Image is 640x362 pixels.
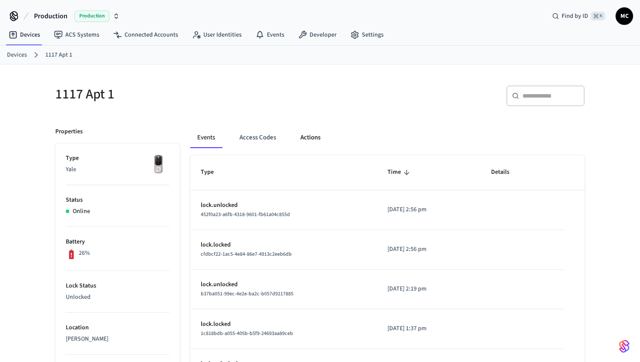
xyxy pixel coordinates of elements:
span: 1c818bdb-a055-405b-b5f9-24693aa89ceb [201,330,293,337]
span: 452f0a23-a6fb-4318-9601-fb61a04c855d [201,211,290,218]
p: Yale [66,165,169,174]
span: cfdbcf22-1ac5-4e84-86e7-4913c2eeb6db [201,250,292,258]
p: Lock Status [66,281,169,291]
p: Type [66,154,169,163]
span: Production [34,11,67,21]
img: SeamLogoGradient.69752ec5.svg [619,339,630,353]
img: Yale Assure Touchscreen Wifi Smart Lock, Satin Nickel, Front [148,154,169,176]
p: lock.unlocked [201,201,367,210]
a: Settings [344,27,391,43]
p: Location [66,323,169,332]
p: [DATE] 2:19 pm [387,284,470,294]
div: ant example [190,127,585,148]
p: Status [66,196,169,205]
span: b37ba051-99ec-4e2e-ba2c-b057d9217885 [201,290,293,298]
button: Actions [293,127,327,148]
p: [DATE] 2:56 pm [387,205,470,214]
a: ACS Systems [47,27,106,43]
span: MC [616,8,632,24]
p: Properties [55,127,83,136]
p: 26% [79,249,90,258]
button: Access Codes [232,127,283,148]
p: Unlocked [66,293,169,302]
a: Connected Accounts [106,27,185,43]
span: Find by ID [562,12,588,20]
h5: 1117 Apt 1 [55,85,315,103]
p: [PERSON_NAME] [66,335,169,344]
a: 1117 Apt 1 [45,51,72,60]
a: User Identities [185,27,249,43]
span: Details [491,166,521,179]
a: Events [249,27,291,43]
p: [DATE] 2:56 pm [387,245,470,254]
p: lock.locked [201,320,367,329]
button: MC [616,7,633,25]
p: lock.locked [201,240,367,250]
span: Production [74,10,109,22]
p: Online [73,207,90,216]
a: Devices [2,27,47,43]
p: Battery [66,237,169,247]
button: Events [190,127,222,148]
span: ⌘ K [591,12,605,20]
a: Developer [291,27,344,43]
p: [DATE] 1:37 pm [387,324,470,333]
p: lock.unlocked [201,280,367,289]
div: Find by ID⌘ K [545,8,612,24]
a: Devices [7,51,27,60]
span: Type [201,166,225,179]
span: Time [387,166,412,179]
